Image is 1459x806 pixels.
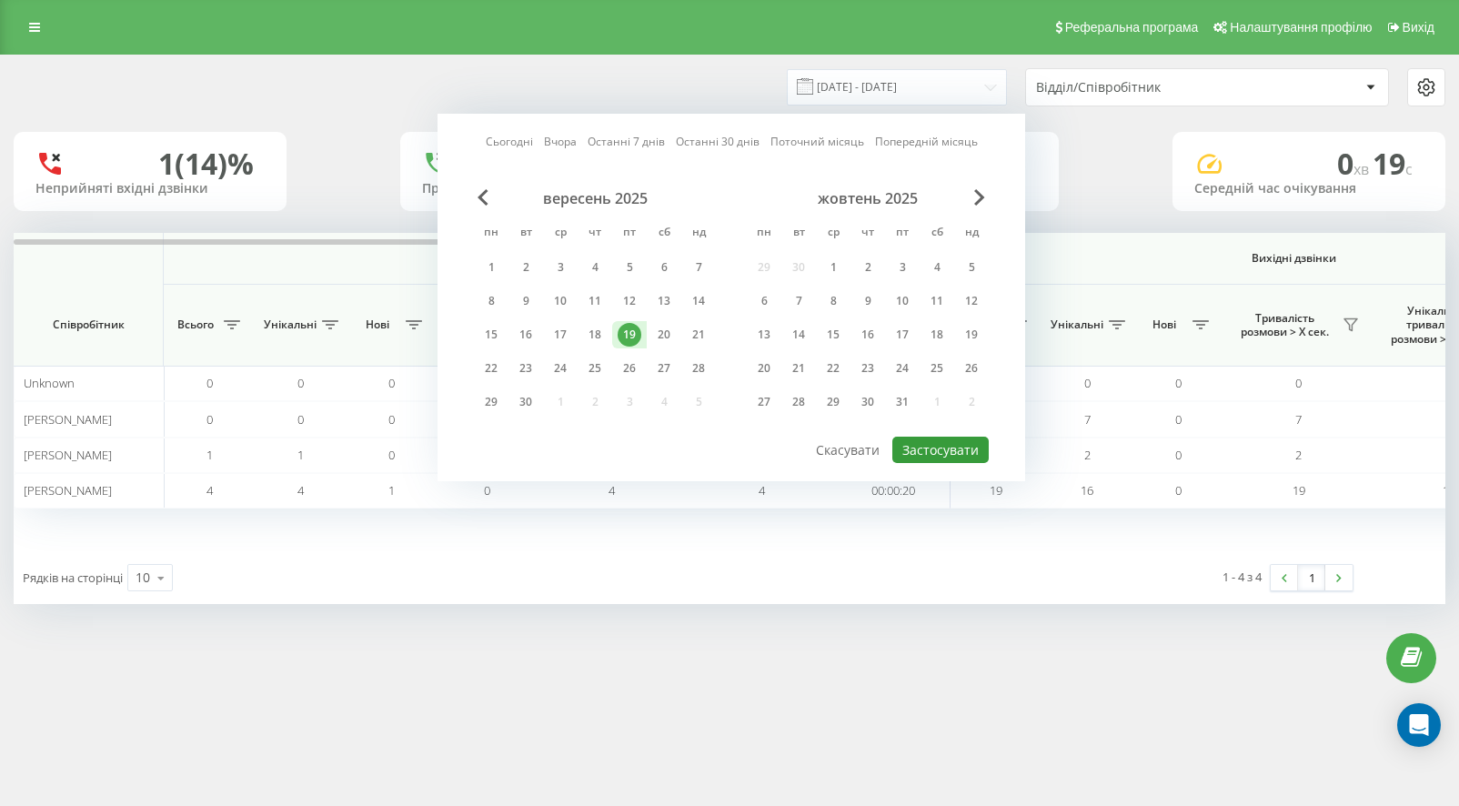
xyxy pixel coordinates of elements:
div: 1 [821,256,845,279]
div: нд 5 жовт 2025 р. [954,254,989,281]
div: пт 5 вер 2025 р. [612,254,647,281]
div: 22 [479,357,503,380]
div: сб 13 вер 2025 р. [647,287,681,315]
td: 00:00:20 [837,473,951,509]
div: 28 [787,390,810,414]
span: 0 [1175,482,1182,499]
div: нд 19 жовт 2025 р. [954,321,989,348]
abbr: вівторок [512,220,539,247]
abbr: вівторок [785,220,812,247]
div: сб 27 вер 2025 р. [647,355,681,382]
div: 4 [583,256,607,279]
div: 15 [479,323,503,347]
div: пн 1 вер 2025 р. [474,254,508,281]
div: 23 [856,357,880,380]
span: Унікальні [1051,317,1103,332]
div: 17 [548,323,572,347]
span: 19 [1293,482,1305,499]
div: пт 17 жовт 2025 р. [885,321,920,348]
div: чт 23 жовт 2025 р. [850,355,885,382]
div: вт 2 вер 2025 р. [508,254,543,281]
div: ср 3 вер 2025 р. [543,254,578,281]
div: вт 23 вер 2025 р. [508,355,543,382]
span: 0 [206,411,213,428]
div: вт 9 вер 2025 р. [508,287,543,315]
abbr: п’ятниця [616,220,643,247]
div: пт 19 вер 2025 р. [612,321,647,348]
button: Скасувати [806,437,890,463]
span: 0 [388,447,395,463]
div: 19 [960,323,983,347]
abbr: субота [923,220,951,247]
span: Нові [355,317,400,332]
abbr: четвер [581,220,609,247]
div: 14 [687,289,710,313]
div: 15 [821,323,845,347]
div: вт 7 жовт 2025 р. [781,287,816,315]
div: 13 [652,289,676,313]
div: ср 24 вер 2025 р. [543,355,578,382]
div: 8 [479,289,503,313]
div: пт 10 жовт 2025 р. [885,287,920,315]
div: пн 29 вер 2025 р. [474,388,508,416]
span: 19 [1373,144,1413,183]
div: Прийняті вхідні дзвінки [422,181,651,196]
div: 3 [890,256,914,279]
span: 2 [1295,447,1302,463]
span: хв [1353,159,1373,179]
div: 28 [687,357,710,380]
abbr: четвер [854,220,881,247]
a: Останні 7 днів [588,133,665,150]
div: 24 [548,357,572,380]
a: Вчора [544,133,577,150]
div: ср 17 вер 2025 р. [543,321,578,348]
div: 12 [618,289,641,313]
div: 2 [514,256,538,279]
div: пт 26 вер 2025 р. [612,355,647,382]
div: 1 (14)% [158,146,254,181]
div: 1 [479,256,503,279]
span: 1 [388,482,395,499]
div: 11 [583,289,607,313]
span: 16 [1081,482,1093,499]
span: 4 [759,482,765,499]
span: Всього [173,317,218,332]
div: пн 8 вер 2025 р. [474,287,508,315]
div: 18 [583,323,607,347]
span: Вхідні дзвінки [211,251,902,266]
div: чт 16 жовт 2025 р. [850,321,885,348]
div: 9 [514,289,538,313]
div: сб 20 вер 2025 р. [647,321,681,348]
div: вт 16 вер 2025 р. [508,321,543,348]
div: нд 12 жовт 2025 р. [954,287,989,315]
div: 30 [856,390,880,414]
div: 22 [821,357,845,380]
div: чт 9 жовт 2025 р. [850,287,885,315]
div: пн 13 жовт 2025 р. [747,321,781,348]
div: 14 [787,323,810,347]
div: Неприйняті вхідні дзвінки [35,181,265,196]
span: 16 [1443,482,1455,499]
div: сб 6 вер 2025 р. [647,254,681,281]
a: Сьогодні [486,133,533,150]
div: 31 [890,390,914,414]
span: 0 [1175,375,1182,391]
abbr: понеділок [750,220,778,247]
a: Попередній місяць [875,133,978,150]
div: 25 [925,357,949,380]
div: 29 [479,390,503,414]
div: 12 [960,289,983,313]
div: 16 [514,323,538,347]
div: 21 [687,323,710,347]
div: пт 3 жовт 2025 р. [885,254,920,281]
div: 18 [925,323,949,347]
div: 21 [787,357,810,380]
abbr: понеділок [478,220,505,247]
div: чт 4 вер 2025 р. [578,254,612,281]
div: ср 15 жовт 2025 р. [816,321,850,348]
div: пн 20 жовт 2025 р. [747,355,781,382]
span: 4 [297,482,304,499]
div: нд 7 вер 2025 р. [681,254,716,281]
div: 2 [856,256,880,279]
div: нд 28 вер 2025 р. [681,355,716,382]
